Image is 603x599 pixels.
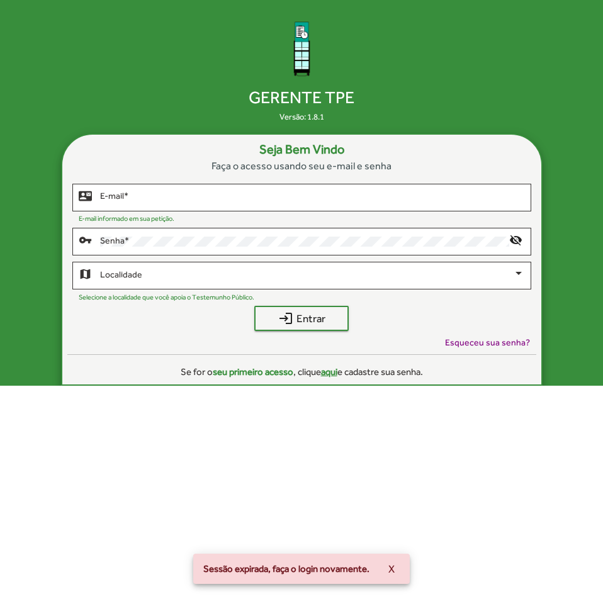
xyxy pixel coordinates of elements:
[321,366,337,377] span: aqui
[378,557,405,580] button: X
[254,306,349,331] button: Entrar
[79,233,94,248] mat-icon: vpn_key
[203,563,369,575] span: Sessão expirada, faça o login novamente.
[269,15,335,81] img: Logo Gerente
[67,365,536,379] div: Se for o , clique e cadastre sua senha.
[279,111,324,123] div: Versão: 1.8.1
[79,189,94,204] mat-icon: contact_mail
[259,140,344,159] strong: Seja Bem Vindo
[79,215,174,222] mat-hint: E-mail informado em sua petição.
[79,267,94,282] mat-icon: map
[278,311,293,326] mat-icon: login
[388,557,395,580] span: X
[213,366,293,377] strong: seu primeiro acesso
[445,336,530,349] span: Esqueceu sua senha?
[266,307,337,330] span: Entrar
[244,84,359,108] span: Gerente TPE
[79,293,254,301] mat-hint: Selecione a localidade que você apoia o Testemunho Público.
[509,233,524,248] mat-icon: visibility_off
[211,159,392,174] span: Faça o acesso usando seu e-mail e senha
